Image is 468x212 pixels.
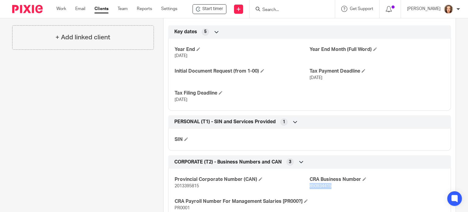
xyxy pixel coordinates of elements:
[262,7,317,13] input: Search
[94,6,108,12] a: Clients
[174,159,282,165] span: CORPORATE (T2) - Business Numbers and CAN
[137,6,152,12] a: Reports
[55,33,110,42] h4: + Add linked client
[174,29,197,35] span: Key dates
[175,54,187,58] span: [DATE]
[175,136,310,143] h4: SIN
[174,119,276,125] span: PERSONAL (T1) - SIN and Services Provided
[310,46,445,53] h4: Year End Month (Full Word)
[12,5,43,13] img: Pixie
[175,184,199,188] span: 2013395815
[204,29,207,35] span: 5
[161,6,177,12] a: Settings
[175,90,310,96] h4: Tax Filing Deadline
[444,4,453,14] img: avatar-thumb.jpg
[310,68,445,74] h4: Tax Payment Deadline
[350,7,373,11] span: Get Support
[175,46,310,53] h4: Year End
[175,98,187,102] span: [DATE]
[175,198,310,205] h4: CRA Payroll Number For Management Salaries [PR000?]
[175,176,310,183] h4: Provincial Corporate Number (CAN)
[310,76,322,80] span: [DATE]
[283,119,285,125] span: 1
[175,206,190,210] span: PR0001
[193,4,226,14] div: M J Commercial Construction Inc.
[202,6,223,12] span: Start timer
[407,6,441,12] p: [PERSON_NAME]
[175,68,310,74] h4: Initial Document Request (from 1-00)
[310,176,445,183] h4: CRA Business Number
[310,184,331,188] span: 850934415
[75,6,85,12] a: Email
[118,6,128,12] a: Team
[289,159,291,165] span: 3
[56,6,66,12] a: Work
